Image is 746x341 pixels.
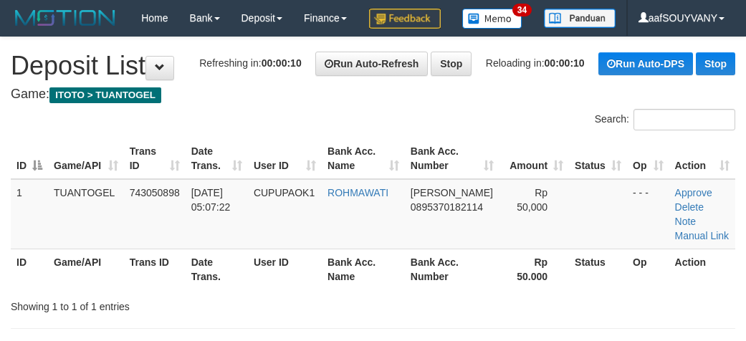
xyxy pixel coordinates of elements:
[545,57,585,69] strong: 00:00:10
[486,57,585,69] span: Reloading in:
[627,138,669,179] th: Op: activate to sort column ascending
[191,187,231,213] span: [DATE] 05:07:22
[186,138,248,179] th: Date Trans.: activate to sort column ascending
[186,249,248,289] th: Date Trans.
[675,201,704,213] a: Delete
[669,138,735,179] th: Action: activate to sort column ascending
[262,57,302,69] strong: 00:00:10
[327,187,388,198] a: ROHMAWATI
[49,87,161,103] span: ITOTO > TUANTOGEL
[675,230,730,241] a: Manual Link
[48,249,124,289] th: Game/API
[544,9,616,28] img: panduan.png
[322,138,405,179] th: Bank Acc. Name: activate to sort column ascending
[11,87,735,102] h4: Game:
[405,249,499,289] th: Bank Acc. Number
[124,249,186,289] th: Trans ID
[248,249,322,289] th: User ID
[633,109,735,130] input: Search:
[512,4,532,16] span: 34
[411,187,493,198] span: [PERSON_NAME]
[431,52,472,76] a: Stop
[499,138,569,179] th: Amount: activate to sort column ascending
[254,187,315,198] span: CUPUPAOK1
[675,187,712,198] a: Approve
[11,138,48,179] th: ID: activate to sort column descending
[499,249,569,289] th: Rp 50.000
[322,249,405,289] th: Bank Acc. Name
[696,52,735,75] a: Stop
[130,187,180,198] span: 743050898
[11,179,48,249] td: 1
[48,179,124,249] td: TUANTOGEL
[369,9,441,29] img: Feedback.jpg
[669,249,735,289] th: Action
[517,187,547,213] span: Rp 50,000
[598,52,693,75] a: Run Auto-DPS
[462,9,522,29] img: Button%20Memo.svg
[627,249,669,289] th: Op
[405,138,499,179] th: Bank Acc. Number: activate to sort column ascending
[11,249,48,289] th: ID
[11,7,120,29] img: MOTION_logo.png
[569,249,627,289] th: Status
[627,179,669,249] td: - - -
[11,52,735,80] h1: Deposit List
[569,138,627,179] th: Status: activate to sort column ascending
[248,138,322,179] th: User ID: activate to sort column ascending
[11,294,300,314] div: Showing 1 to 1 of 1 entries
[124,138,186,179] th: Trans ID: activate to sort column ascending
[411,201,483,213] span: Copy 0895370182114 to clipboard
[48,138,124,179] th: Game/API: activate to sort column ascending
[675,216,697,227] a: Note
[199,57,301,69] span: Refreshing in:
[315,52,428,76] a: Run Auto-Refresh
[595,109,735,130] label: Search:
